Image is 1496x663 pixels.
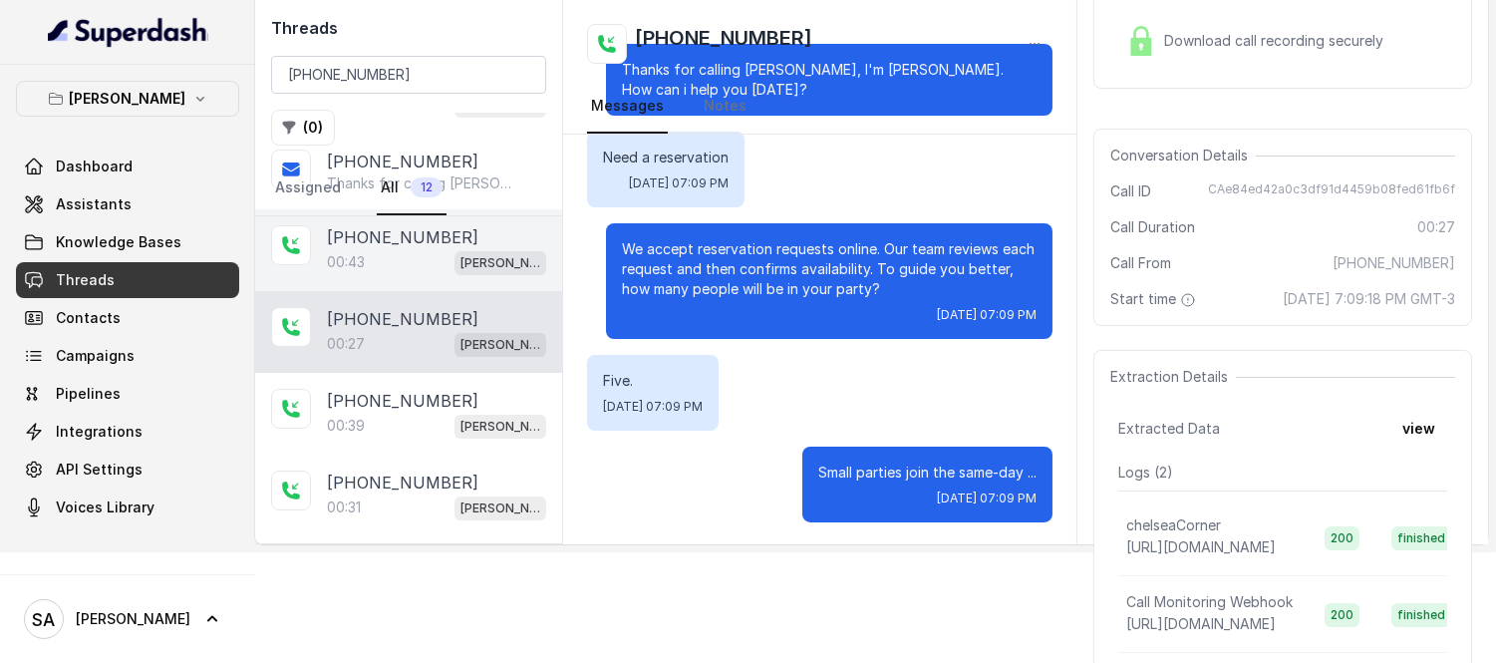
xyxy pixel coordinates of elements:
span: Knowledge Bases [56,232,181,252]
p: [PERSON_NAME] [460,417,540,437]
p: [PHONE_NUMBER] [327,389,478,413]
h2: Threads [271,16,546,40]
nav: Tabs [587,80,1051,134]
span: 200 [1325,526,1359,550]
input: Search by Call ID or Phone Number [271,56,546,94]
button: [PERSON_NAME] [16,81,239,117]
p: [PHONE_NUMBER] [327,225,478,249]
span: Extracted Data [1118,419,1220,439]
img: Lock Icon [1126,26,1156,56]
a: Assistants [16,186,239,222]
a: Contacts [16,300,239,336]
span: Download call recording securely [1164,31,1391,51]
p: [PERSON_NAME] [70,87,186,111]
span: finished [1391,526,1451,550]
span: finished [1391,603,1451,627]
span: Call From [1110,253,1171,273]
p: Small parties join the same-day ... [818,463,1037,483]
p: [PERSON_NAME] [460,335,540,355]
span: Threads [56,270,115,290]
nav: Tabs [271,162,546,215]
span: Call Duration [1110,217,1195,237]
button: view [1390,411,1447,447]
a: API Settings [16,452,239,488]
span: [DATE] 07:09 PM [629,175,729,191]
span: [DATE] 07:09 PM [603,399,703,415]
a: Dashboard [16,149,239,184]
span: Start time [1110,289,1200,309]
span: Integrations [56,422,143,442]
a: Integrations [16,414,239,450]
span: API Settings [56,460,143,480]
span: [PERSON_NAME] [76,609,190,629]
span: [DATE] 7:09:18 PM GMT-3 [1283,289,1455,309]
p: 00:31 [327,497,361,517]
a: Assigned [271,162,345,215]
span: Conversation Details [1110,146,1256,166]
p: Five. [603,371,703,391]
p: chelseaCorner [1126,515,1221,535]
p: 00:39 [327,416,365,436]
a: Pipelines [16,376,239,412]
a: Notes [700,80,750,134]
span: Call ID [1110,181,1151,201]
p: [PERSON_NAME] [460,498,540,518]
span: [PHONE_NUMBER] [1333,253,1455,273]
button: (0) [271,110,335,146]
span: Contacts [56,308,121,328]
span: Voices Library [56,497,154,517]
p: [PERSON_NAME] [460,253,540,273]
span: 00:27 [1417,217,1455,237]
h2: [PHONE_NUMBER] [635,24,812,64]
a: Messages [587,80,668,134]
span: 12 [411,177,443,197]
span: Campaigns [56,346,135,366]
p: [PHONE_NUMBER] [327,307,478,331]
p: [PHONE_NUMBER] [327,471,478,495]
span: [DATE] 07:09 PM [937,307,1037,323]
span: [URL][DOMAIN_NAME] [1126,615,1276,632]
span: Assistants [56,194,132,214]
a: [PERSON_NAME] [16,591,239,647]
span: Extraction Details [1110,367,1236,387]
p: 00:27 [327,334,365,354]
p: 00:43 [327,252,365,272]
span: Pipelines [56,384,121,404]
span: [URL][DOMAIN_NAME] [1126,538,1276,555]
p: Logs ( 2 ) [1118,463,1447,483]
span: Dashboard [56,157,133,176]
img: light.svg [48,16,208,48]
a: All12 [377,162,447,215]
p: Need a reservation [603,148,729,167]
span: [DATE] 07:09 PM [937,491,1037,506]
text: SA [33,609,56,630]
a: Threads [16,262,239,298]
span: 200 [1325,603,1359,627]
p: Call Monitoring Webhook [1126,592,1293,612]
span: CAe84ed42a0c3df91d4459b08fed61fb6f [1208,181,1455,201]
a: Voices Library [16,490,239,525]
a: Campaigns [16,338,239,374]
p: We accept reservation requests online. Our team reviews each request and then confirms availabili... [622,239,1037,299]
a: Knowledge Bases [16,224,239,260]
